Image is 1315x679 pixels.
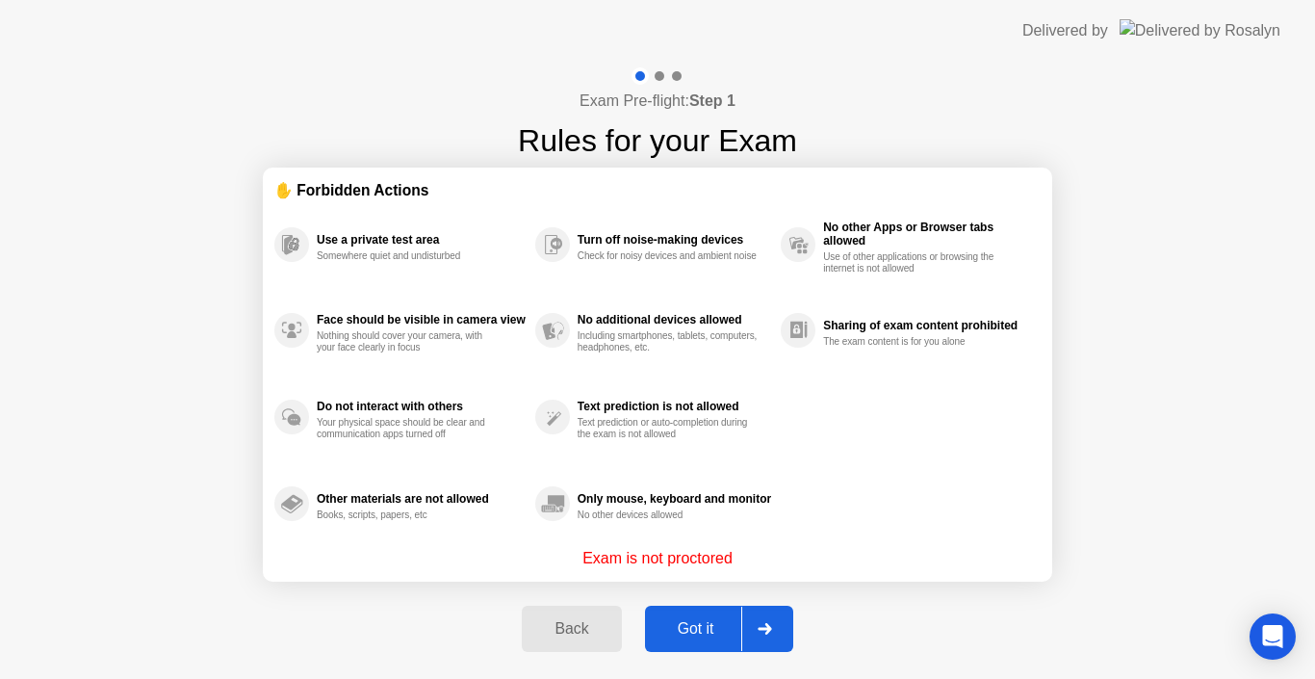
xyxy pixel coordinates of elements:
[317,400,526,413] div: Do not interact with others
[823,319,1031,332] div: Sharing of exam content prohibited
[522,606,621,652] button: Back
[578,400,771,413] div: Text prediction is not allowed
[317,313,526,326] div: Face should be visible in camera view
[1120,19,1280,41] img: Delivered by Rosalyn
[578,330,760,353] div: Including smartphones, tablets, computers, headphones, etc.
[578,509,760,521] div: No other devices allowed
[651,620,741,638] div: Got it
[582,547,733,570] p: Exam is not proctored
[580,90,735,113] h4: Exam Pre-flight:
[689,92,735,109] b: Step 1
[578,313,771,326] div: No additional devices allowed
[317,250,499,262] div: Somewhere quiet and undisturbed
[578,250,760,262] div: Check for noisy devices and ambient noise
[317,330,499,353] div: Nothing should cover your camera, with your face clearly in focus
[578,233,771,247] div: Turn off noise-making devices
[823,251,1005,274] div: Use of other applications or browsing the internet is not allowed
[823,221,1031,248] div: No other Apps or Browser tabs allowed
[528,620,615,638] div: Back
[317,509,499,521] div: Books, scripts, papers, etc
[1250,614,1296,660] div: Open Intercom Messenger
[518,118,797,164] h1: Rules for your Exam
[578,492,771,506] div: Only mouse, keyboard and monitor
[823,336,1005,348] div: The exam content is for you alone
[578,417,760,440] div: Text prediction or auto-completion during the exam is not allowed
[274,179,1041,201] div: ✋ Forbidden Actions
[317,417,499,440] div: Your physical space should be clear and communication apps turned off
[645,606,793,652] button: Got it
[1022,19,1108,42] div: Delivered by
[317,233,526,247] div: Use a private test area
[317,492,526,506] div: Other materials are not allowed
